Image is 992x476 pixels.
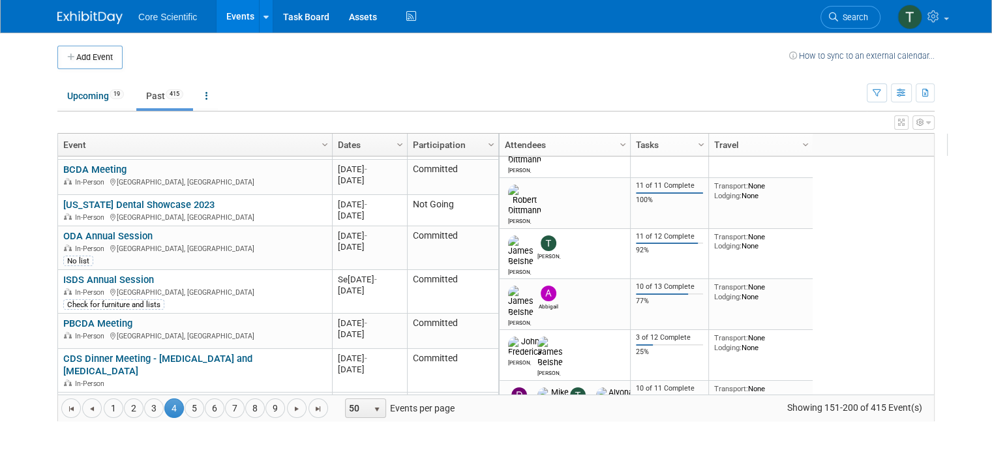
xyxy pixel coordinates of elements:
img: Tim Gerrity [570,387,586,403]
span: In-Person [75,245,108,253]
div: 25% [636,348,704,357]
div: [GEOGRAPHIC_DATA], [GEOGRAPHIC_DATA] [63,211,326,222]
a: Column Settings [318,134,333,153]
a: [US_STATE] Dental Showcase 2023 [63,199,215,211]
span: 4 [164,398,184,418]
a: 8 [245,398,265,418]
a: 1 [104,398,123,418]
div: James Belshe [537,368,560,376]
a: Tasks [636,134,700,156]
span: Core Scientific [138,12,197,22]
span: - [374,275,377,284]
div: [GEOGRAPHIC_DATA], [GEOGRAPHIC_DATA] [63,243,326,254]
div: [DATE] [338,329,401,340]
div: [DATE] [338,210,401,221]
img: In-Person Event [64,379,72,386]
a: 9 [265,398,285,418]
a: BCDA Meeting [63,164,127,175]
div: None None [714,232,808,251]
span: In-Person [75,178,108,186]
span: Lodging: [714,241,742,250]
span: - [365,200,367,209]
a: Search [820,6,880,29]
a: CDS Dinner Meeting - [MEDICAL_DATA] and [MEDICAL_DATA] [63,353,252,377]
span: select [372,404,382,415]
div: [GEOGRAPHIC_DATA], [GEOGRAPHIC_DATA] [63,330,326,341]
div: Tim Gerrity [537,251,560,260]
div: Robert Dittmann [508,165,531,173]
a: 3 [144,398,164,418]
div: [DATE] [338,353,401,364]
a: Event [63,134,323,156]
img: Thila Pathma [897,5,922,29]
div: Check for furniture and lists [63,299,164,310]
div: [DATE] [338,164,401,175]
span: In-Person [75,288,108,297]
div: Robert Dittmann [508,216,531,224]
div: [DATE] [338,241,401,252]
div: 10 of 11 Complete [636,384,704,393]
a: Column Settings [616,134,631,153]
td: Committed [407,160,498,195]
span: Lodging: [714,191,742,200]
span: Column Settings [486,140,496,150]
img: Tim Gerrity [541,235,556,251]
span: Transport: [714,384,748,393]
a: Upcoming19 [57,83,134,108]
span: Column Settings [395,140,405,150]
div: James Belshe [508,267,531,275]
img: James Belshe [508,286,534,317]
div: No list [63,256,93,266]
img: In-Person Event [64,178,72,185]
span: Transport: [714,181,748,190]
a: 7 [225,398,245,418]
div: [GEOGRAPHIC_DATA], [GEOGRAPHIC_DATA] [63,286,326,297]
span: In-Person [75,213,108,222]
a: ISDS Annual Session [63,274,154,286]
span: 415 [166,89,183,99]
a: How to sync to an external calendar... [789,51,935,61]
td: Committed [407,226,498,270]
span: Go to the last page [313,404,323,414]
span: Column Settings [320,140,330,150]
img: ExhibitDay [57,11,123,24]
div: None None [714,384,808,403]
img: Mike McKenna [537,387,573,408]
span: Showing 151-200 of 415 Event(s) [775,398,934,417]
a: Column Settings [485,134,499,153]
div: None None [714,333,808,352]
span: Go to the next page [292,404,302,414]
img: Robert Dittmann [508,185,541,216]
div: [DATE] [338,175,401,186]
img: John Frederick [508,336,542,357]
div: 77% [636,297,704,306]
a: PBCDA Meeting [63,318,132,329]
div: 11 of 12 Complete [636,232,704,241]
span: Go to the previous page [87,404,97,414]
span: In-Person [75,332,108,340]
img: Alyona Yurchenko [596,387,635,408]
div: John Frederick [508,357,531,366]
span: Column Settings [696,140,706,150]
div: None None [714,181,808,200]
div: [DATE] [338,318,401,329]
a: 2 [124,398,143,418]
span: 50 [346,399,368,417]
div: Abbigail Belshe [537,301,560,310]
span: Lodging: [714,343,742,352]
td: Committed [407,393,498,428]
span: - [365,353,367,363]
div: [DATE] [338,199,401,210]
span: Column Settings [800,140,811,150]
div: Se[DATE] [338,274,401,285]
div: [DATE] [338,285,401,296]
img: derek briordy [511,387,527,403]
a: Participation [413,134,490,156]
div: 11 of 11 Complete [636,181,704,190]
span: Transport: [714,333,748,342]
img: In-Person Event [64,213,72,220]
span: Lodging: [714,292,742,301]
a: Go to the last page [308,398,328,418]
span: Column Settings [618,140,628,150]
a: Go to the first page [61,398,81,418]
